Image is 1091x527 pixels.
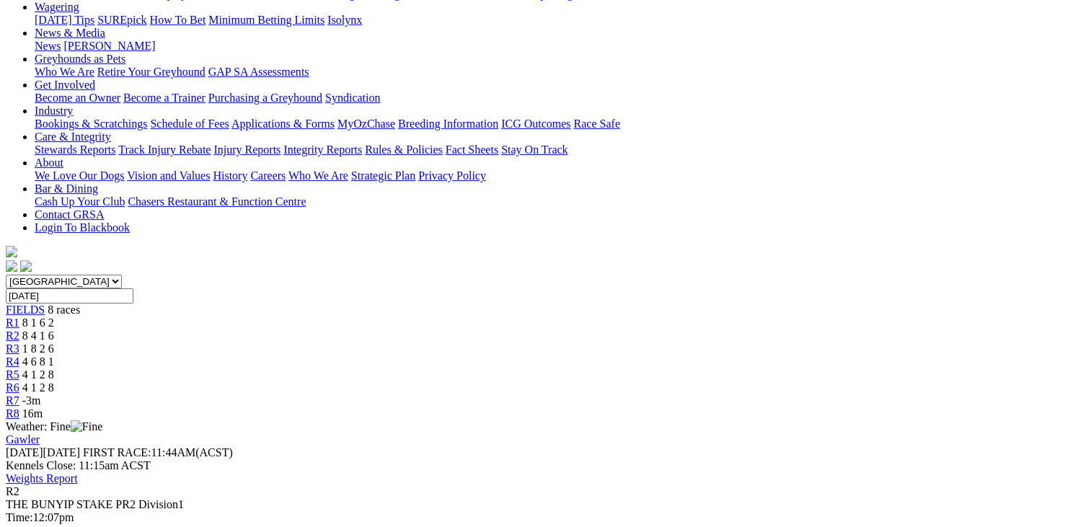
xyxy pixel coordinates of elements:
img: logo-grsa-white.png [6,246,17,257]
a: We Love Our Dogs [35,169,124,182]
a: Who We Are [288,169,348,182]
a: GAP SA Assessments [208,66,309,78]
span: 8 1 6 2 [22,316,54,329]
span: 4 1 2 8 [22,368,54,381]
div: THE BUNYIP STAKE PR2 Division1 [6,498,1085,511]
a: Cash Up Your Club [35,195,125,208]
a: Fact Sheets [446,143,498,156]
img: Fine [71,420,102,433]
a: History [213,169,247,182]
a: Rules & Policies [365,143,443,156]
a: Careers [250,169,286,182]
a: R6 [6,381,19,394]
a: Race Safe [573,118,619,130]
a: Vision and Values [127,169,210,182]
img: facebook.svg [6,260,17,272]
a: FIELDS [6,304,45,316]
a: Who We Are [35,66,94,78]
span: FIRST RACE: [83,446,151,459]
a: Get Involved [35,79,95,91]
a: Stewards Reports [35,143,115,156]
span: 8 4 1 6 [22,329,54,342]
div: News & Media [35,40,1085,53]
a: Purchasing a Greyhound [208,92,322,104]
div: Get Involved [35,92,1085,105]
a: Strategic Plan [351,169,415,182]
a: Become an Owner [35,92,120,104]
a: Bookings & Scratchings [35,118,147,130]
span: [DATE] [6,446,43,459]
div: Industry [35,118,1085,130]
span: -3m [22,394,41,407]
a: How To Bet [150,14,206,26]
a: Bar & Dining [35,182,98,195]
a: Care & Integrity [35,130,111,143]
a: Greyhounds as Pets [35,53,125,65]
span: Time: [6,511,33,523]
div: Greyhounds as Pets [35,66,1085,79]
a: Isolynx [327,14,362,26]
a: Track Injury Rebate [118,143,211,156]
a: ICG Outcomes [501,118,570,130]
a: R8 [6,407,19,420]
a: Become a Trainer [123,92,206,104]
a: Minimum Betting Limits [208,14,324,26]
a: R5 [6,368,19,381]
a: Privacy Policy [418,169,486,182]
span: 4 6 8 1 [22,355,54,368]
a: Stay On Track [501,143,567,156]
div: Bar & Dining [35,195,1085,208]
a: Industry [35,105,73,117]
a: Applications & Forms [231,118,335,130]
span: R2 [6,485,19,497]
a: Injury Reports [213,143,281,156]
span: [DATE] [6,446,80,459]
a: Integrity Reports [283,143,362,156]
a: [DATE] Tips [35,14,94,26]
a: Contact GRSA [35,208,104,221]
span: 1 8 2 6 [22,342,54,355]
a: MyOzChase [337,118,395,130]
div: Kennels Close: 11:15am ACST [6,459,1085,472]
span: 16m [22,407,43,420]
a: Syndication [325,92,380,104]
a: News [35,40,61,52]
img: twitter.svg [20,260,32,272]
a: R2 [6,329,19,342]
a: Wagering [35,1,79,13]
a: Chasers Restaurant & Function Centre [128,195,306,208]
a: R4 [6,355,19,368]
a: About [35,156,63,169]
a: Retire Your Greyhound [97,66,206,78]
span: 11:44AM(ACST) [83,446,233,459]
a: Gawler [6,433,40,446]
a: Schedule of Fees [150,118,229,130]
div: 12:07pm [6,511,1085,524]
span: Weather: Fine [6,420,102,433]
a: R3 [6,342,19,355]
div: About [35,169,1085,182]
span: 4 1 2 8 [22,381,54,394]
a: Breeding Information [398,118,498,130]
span: 8 races [48,304,80,316]
div: Care & Integrity [35,143,1085,156]
a: SUREpick [97,14,146,26]
a: Login To Blackbook [35,221,130,234]
a: News & Media [35,27,105,39]
a: Weights Report [6,472,78,484]
a: R7 [6,394,19,407]
input: Select date [6,288,133,304]
a: R1 [6,316,19,329]
div: Wagering [35,14,1085,27]
a: [PERSON_NAME] [63,40,155,52]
